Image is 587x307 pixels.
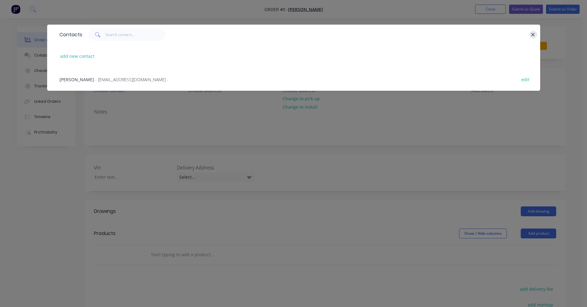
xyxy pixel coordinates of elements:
[105,29,165,41] input: Search contacts...
[56,25,82,45] div: Contacts
[95,77,169,82] span: - [EMAIL_ADDRESS][DOMAIN_NAME] -
[59,77,94,82] span: [PERSON_NAME]
[57,52,98,60] button: add new contact
[518,75,533,83] button: edit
